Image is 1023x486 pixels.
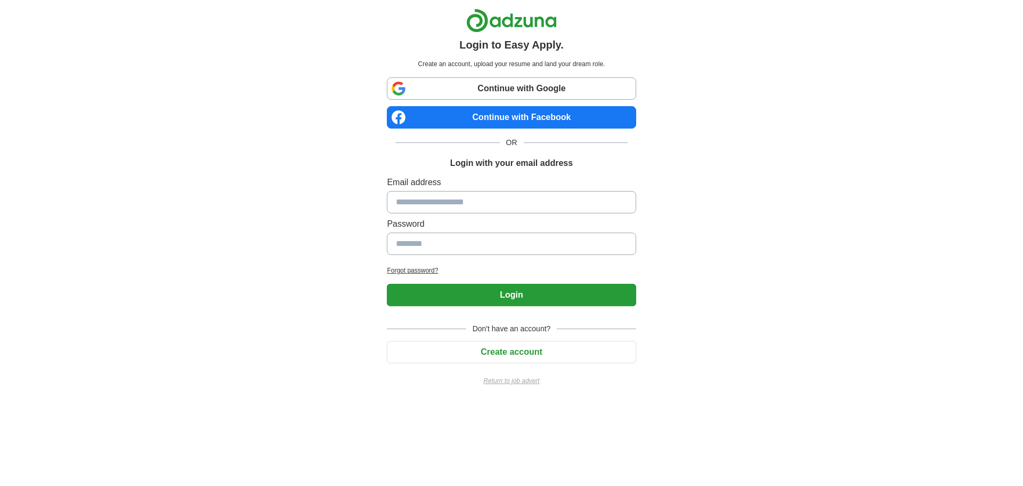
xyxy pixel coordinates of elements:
[387,218,636,230] label: Password
[387,284,636,306] button: Login
[459,37,564,53] h1: Login to Easy Apply.
[387,341,636,363] button: Create account
[450,157,573,170] h1: Login with your email address
[387,176,636,189] label: Email address
[466,323,557,334] span: Don't have an account?
[387,77,636,100] a: Continue with Google
[389,59,634,69] p: Create an account, upload your resume and land your dream role.
[387,266,636,275] a: Forgot password?
[466,9,557,33] img: Adzuna logo
[387,347,636,356] a: Create account
[387,106,636,129] a: Continue with Facebook
[500,137,524,148] span: OR
[387,376,636,386] a: Return to job advert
